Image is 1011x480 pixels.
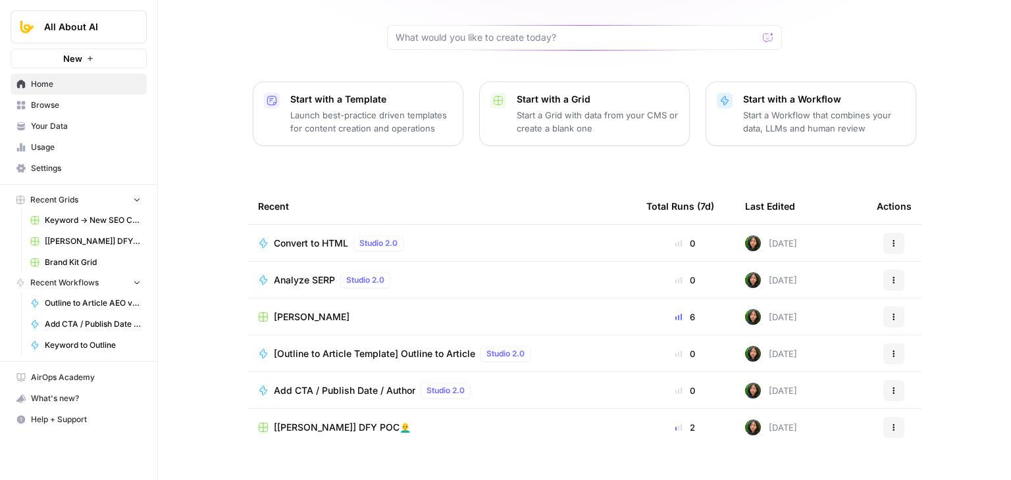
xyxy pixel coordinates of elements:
a: Keyword -> New SEO Content Workflow ([PERSON_NAME]) [24,210,147,231]
div: Actions [877,188,912,224]
span: [[PERSON_NAME]] DFY POC👨‍🦲 [45,235,141,247]
button: New [11,49,147,68]
img: 71gc9am4ih21sqe9oumvmopgcasf [745,309,761,325]
div: 0 [646,274,724,287]
a: Browse [11,95,147,116]
a: Convert to HTMLStudio 2.0 [258,235,625,251]
button: Recent Grids [11,190,147,210]
p: Start a Grid with data from your CMS or create a blank one [517,108,679,135]
span: Analyze SERP [274,274,335,287]
span: Settings [31,162,141,174]
div: 0 [646,237,724,250]
span: Brand Kit Grid [45,256,141,268]
img: 71gc9am4ih21sqe9oumvmopgcasf [745,235,761,251]
p: Start with a Workflow [743,93,905,106]
div: Total Runs (7d) [646,188,714,224]
a: [Outline to Article Template] Outline to ArticleStudio 2.0 [258,346,625,362]
span: Help + Support [31,414,141,425]
div: [DATE] [745,309,797,325]
div: 6 [646,310,724,324]
a: Analyze SERPStudio 2.0 [258,272,625,288]
button: Help + Support [11,409,147,430]
span: Your Data [31,120,141,132]
span: Home [31,78,141,90]
p: Launch best-practice driven templates for content creation and operations [290,108,452,135]
span: [[PERSON_NAME]] DFY POC👨‍🦲 [274,421,411,434]
img: 71gc9am4ih21sqe9oumvmopgcasf [745,420,761,435]
span: Usage [31,141,141,153]
a: Outline to Article AEO version [In prog] [24,293,147,314]
button: Recent Workflows [11,273,147,293]
div: [DATE] [745,346,797,362]
div: [DATE] [745,272,797,288]
a: [PERSON_NAME] [258,310,625,324]
a: Add CTA / Publish Date / AuthorStudio 2.0 [258,383,625,398]
p: Start a Workflow that combines your data, LLMs and human review [743,108,905,135]
a: Add CTA / Publish Date / Author [24,314,147,335]
div: 0 [646,384,724,397]
span: Studio 2.0 [359,237,398,249]
img: 71gc9am4ih21sqe9oumvmopgcasf [745,346,761,362]
div: 0 [646,347,724,360]
span: Recent Grids [30,194,78,206]
span: Studio 2.0 [486,348,525,360]
span: Outline to Article AEO version [In prog] [45,297,141,309]
a: Usage [11,137,147,158]
span: Add CTA / Publish Date / Author [45,318,141,330]
span: Convert to HTML [274,237,348,250]
button: Start with a WorkflowStart a Workflow that combines your data, LLMs and human review [706,82,916,146]
span: Add CTA / Publish Date / Author [274,384,415,397]
span: Studio 2.0 [346,274,384,286]
span: Keyword to Outline [45,339,141,351]
span: All About AI [44,20,124,34]
a: Brand Kit Grid [24,252,147,273]
a: [[PERSON_NAME]] DFY POC👨‍🦲 [258,421,625,434]
a: AirOps Academy [11,367,147,388]
span: AirOps Academy [31,372,141,383]
a: Settings [11,158,147,179]
button: Workspace: All About AI [11,11,147,43]
p: Start with a Template [290,93,452,106]
button: Start with a GridStart a Grid with data from your CMS or create a blank one [479,82,690,146]
div: Last Edited [745,188,795,224]
div: [DATE] [745,383,797,398]
span: Keyword -> New SEO Content Workflow ([PERSON_NAME]) [45,214,141,226]
p: Start with a Grid [517,93,679,106]
span: Browse [31,99,141,111]
a: Your Data [11,116,147,137]
div: 2 [646,421,724,434]
img: 71gc9am4ih21sqe9oumvmopgcasf [745,272,761,288]
button: What's new? [11,388,147,409]
div: [DATE] [745,420,797,435]
img: All About AI Logo [15,15,39,39]
a: [[PERSON_NAME]] DFY POC👨‍🦲 [24,231,147,252]
img: 71gc9am4ih21sqe9oumvmopgcasf [745,383,761,398]
div: What's new? [11,389,146,408]
a: Keyword to Outline [24,335,147,356]
button: Start with a TemplateLaunch best-practice driven templates for content creation and operations [253,82,463,146]
div: Recent [258,188,625,224]
span: Studio 2.0 [427,385,465,396]
input: What would you like to create today? [396,31,758,44]
span: [Outline to Article Template] Outline to Article [274,347,475,360]
span: Recent Workflows [30,277,99,289]
span: [PERSON_NAME] [274,310,350,324]
span: New [63,52,82,65]
a: Home [11,74,147,95]
div: [DATE] [745,235,797,251]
